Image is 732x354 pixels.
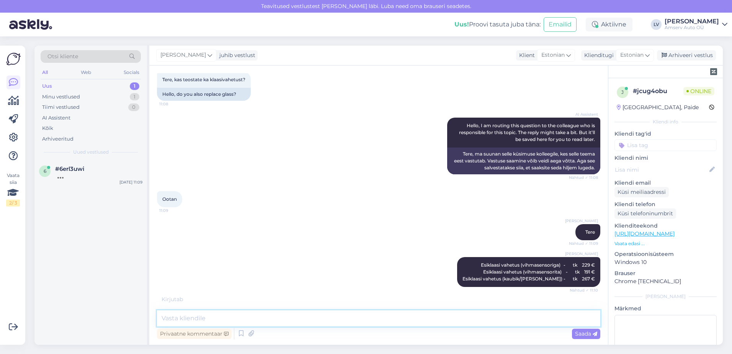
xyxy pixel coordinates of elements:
span: Tere [585,229,595,235]
div: Proovi tasuta juba täna: [454,20,541,29]
div: [GEOGRAPHIC_DATA], Paide [617,103,699,111]
div: Web [79,67,93,77]
input: Lisa nimi [615,166,708,174]
div: Kliendi info [614,118,717,125]
p: Brauser [614,269,717,277]
div: 0 [128,103,139,111]
input: Lisa tag [614,139,717,151]
span: Online [683,87,714,95]
div: [PERSON_NAME] [665,18,719,25]
p: Märkmed [614,305,717,313]
span: Esiklaasi vahetus (vihmasensoriga) - tk 229 € Esiklaasi vahetus (vihmasensorita) - tk 191 € Esikl... [462,262,595,282]
div: Küsi telefoninumbrit [614,208,676,219]
p: Klienditeekond [614,222,717,230]
div: 1 [130,93,139,101]
p: Vaata edasi ... [614,240,717,247]
div: # jcug4obu [633,87,683,96]
span: Ootan [162,196,177,202]
span: 11:08 [159,101,188,107]
div: Tiimi vestlused [42,103,80,111]
span: Nähtud ✓ 11:10 [569,287,598,293]
div: Minu vestlused [42,93,80,101]
p: Operatsioonisüsteem [614,250,717,258]
div: Vaata siia [6,172,20,206]
div: 1 [130,82,139,90]
div: Kõik [42,125,53,132]
div: Arhiveeri vestlus [657,50,716,61]
div: Klienditugi [581,51,614,59]
span: Estonian [620,51,644,59]
span: Saada [575,330,597,337]
div: Klient [516,51,535,59]
p: Windows 10 [614,258,717,266]
div: [DATE] 11:09 [119,179,142,185]
p: Kliendi telefon [614,200,717,208]
div: Socials [122,67,141,77]
div: Hello, do you also replace glass? [157,88,251,101]
span: Otsi kliente [47,52,78,61]
span: Uued vestlused [73,149,109,156]
b: Uus! [454,21,469,28]
span: Hello, I am routing this question to the colleague who is responsible for this topic. The reply m... [459,123,596,142]
a: [URL][DOMAIN_NAME] [614,230,675,237]
div: Kirjutab [157,295,600,303]
span: AI Assistent [569,111,598,117]
span: Estonian [541,51,565,59]
span: Nähtud ✓ 11:09 [569,241,598,246]
p: Kliendi tag'id [614,130,717,138]
div: 2 / 3 [6,200,20,206]
p: Chrome [TECHNICAL_ID] [614,277,717,285]
span: Nähtud ✓ 11:08 [569,175,598,180]
span: j [621,89,624,95]
img: zendesk [710,68,717,75]
p: Kliendi email [614,179,717,187]
div: Privaatne kommentaar [157,329,232,339]
p: Kliendi nimi [614,154,717,162]
span: [PERSON_NAME] [565,218,598,224]
div: Amserv Auto OÜ [665,25,719,31]
div: Tere, ma suunan selle küsimuse kolleegile, kes selle teema eest vastutab. Vastuse saamine võib ve... [447,147,600,174]
div: juhib vestlust [216,51,255,59]
div: [PERSON_NAME] [614,293,717,300]
div: Aktiivne [586,18,632,31]
span: [PERSON_NAME] [160,51,206,59]
button: Emailid [544,17,577,32]
div: AI Assistent [42,114,70,122]
div: All [41,67,49,77]
img: Askly Logo [6,52,21,66]
span: Tere, kas teostate ka klaasivahetust? [162,77,245,82]
span: 11:09 [159,208,188,213]
span: [PERSON_NAME] [565,251,598,257]
div: Arhiveeritud [42,135,74,143]
div: Uus [42,82,52,90]
div: Küsi meiliaadressi [614,187,669,197]
span: #6erl3uwi [55,166,84,172]
span: 6 [44,168,46,174]
div: LV [651,19,662,30]
a: [PERSON_NAME]Amserv Auto OÜ [665,18,727,31]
